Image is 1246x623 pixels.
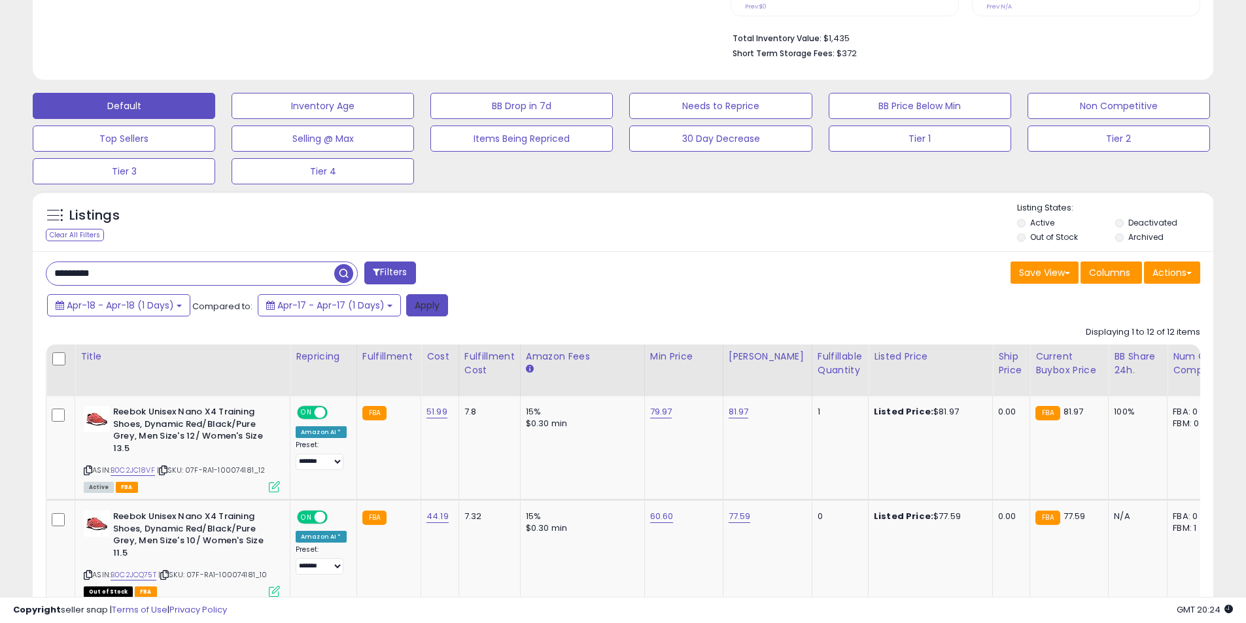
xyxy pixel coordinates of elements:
div: Repricing [296,350,351,363]
div: [PERSON_NAME] [729,350,806,363]
a: Terms of Use [112,603,167,616]
a: 79.97 [650,405,672,418]
div: $77.59 [874,511,982,522]
div: FBA: 0 [1173,406,1216,418]
div: BB Share 24h. [1114,350,1162,377]
a: B0C2JCQ75T [111,569,156,581]
div: $0.30 min [526,522,634,534]
span: All listings currently available for purchase on Amazon [84,482,114,493]
button: Tier 1 [829,126,1011,152]
div: $81.97 [874,406,982,418]
div: 15% [526,406,634,418]
a: Privacy Policy [169,603,227,616]
span: OFF [326,407,347,418]
a: 81.97 [729,405,749,418]
div: Amazon AI * [296,531,347,543]
div: Min Price [650,350,718,363]
span: Apr-17 - Apr-17 (1 Days) [277,299,385,312]
div: 0.00 [998,406,1020,418]
button: Non Competitive [1028,93,1210,119]
button: Default [33,93,215,119]
span: Apr-18 - Apr-18 (1 Days) [67,299,174,312]
button: Apr-18 - Apr-18 (1 Days) [47,294,190,316]
div: Current Buybox Price [1035,350,1103,377]
label: Archived [1128,231,1164,243]
button: Apply [406,294,448,316]
button: 30 Day Decrease [629,126,812,152]
span: | SKU: 07F-RA1-100074181_12 [157,465,266,475]
small: FBA [362,406,387,420]
span: OFF [326,512,347,523]
div: 1 [818,406,858,418]
div: Title [80,350,285,363]
span: | SKU: 07F-RA1-100074181_10 [158,569,268,580]
div: Fulfillable Quantity [818,350,863,377]
button: Inventory Age [232,93,414,119]
span: Compared to: [192,300,252,312]
strong: Copyright [13,603,61,616]
small: FBA [362,511,387,525]
div: 15% [526,511,634,522]
div: FBM: 0 [1173,418,1216,429]
p: Listing States: [1017,202,1213,214]
div: 7.8 [464,406,510,418]
button: BB Drop in 7d [430,93,613,119]
div: Num of Comp. [1173,350,1220,377]
button: Selling @ Max [232,126,414,152]
div: Displaying 1 to 12 of 12 items [1086,326,1200,339]
div: seller snap | | [13,604,227,616]
span: $372 [837,47,857,59]
b: Total Inventory Value: [733,33,822,44]
a: 77.59 [729,510,751,523]
a: 60.60 [650,510,674,523]
button: Save View [1011,261,1079,284]
li: $1,435 [733,29,1190,45]
div: 0.00 [998,511,1020,522]
button: Tier 2 [1028,126,1210,152]
div: Ship Price [998,350,1024,377]
b: Short Term Storage Fees: [733,48,835,59]
b: Listed Price: [874,510,933,522]
button: Filters [364,261,415,284]
button: Top Sellers [33,126,215,152]
label: Deactivated [1128,217,1177,228]
div: Amazon AI * [296,426,347,438]
span: 81.97 [1064,405,1084,418]
span: ON [298,512,315,523]
button: Columns [1081,261,1142,284]
span: Columns [1089,266,1130,279]
div: Fulfillment [362,350,415,363]
div: Fulfillment Cost [464,350,515,377]
a: 51.99 [426,405,447,418]
button: Actions [1144,261,1200,284]
button: Items Being Repriced [430,126,613,152]
span: 77.59 [1064,510,1086,522]
div: Cost [426,350,453,363]
div: FBM: 1 [1173,522,1216,534]
div: N/A [1114,511,1157,522]
div: 7.32 [464,511,510,522]
small: FBA [1035,406,1060,420]
div: Preset: [296,441,347,470]
label: Out of Stock [1030,231,1078,243]
button: Tier 3 [33,158,215,184]
small: Amazon Fees. [526,363,534,375]
b: Listed Price: [874,405,933,418]
div: Preset: [296,545,347,575]
b: Reebok Unisex Nano X4 Training Shoes, Dynamic Red/Black/Pure Grey, Men Size's 10/ Women's Size 11.5 [113,511,272,562]
div: FBA: 0 [1173,511,1216,522]
div: Amazon Fees [526,350,639,363]
small: FBA [1035,511,1060,525]
button: Needs to Reprice [629,93,812,119]
div: 100% [1114,406,1157,418]
div: 0 [818,511,858,522]
small: Prev: $0 [745,3,767,10]
a: B0C2JC18VF [111,465,155,476]
div: ASIN: [84,406,280,491]
span: FBA [116,482,138,493]
a: 44.19 [426,510,449,523]
div: Listed Price [874,350,987,363]
span: ON [298,407,315,418]
small: Prev: N/A [986,3,1012,10]
img: 41h6Gt75h2L._SL40_.jpg [84,406,110,432]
